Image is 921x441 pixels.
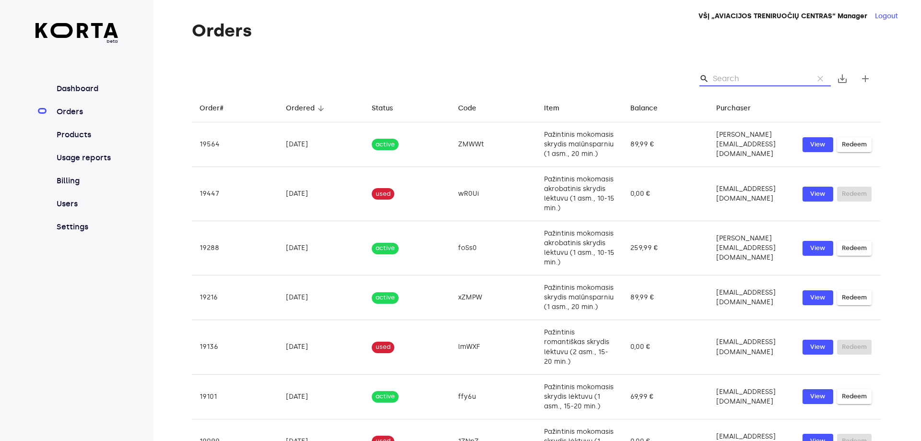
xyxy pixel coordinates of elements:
[803,137,833,152] button: View
[623,221,709,275] td: 259,99 €
[544,103,559,114] div: Item
[536,275,623,320] td: Pažintinis mokomasis skrydis malūnsparniu (1 asm., 20 min.)
[35,23,118,45] a: beta
[630,103,658,114] div: Balance
[854,67,877,90] button: Create new gift card
[803,241,833,256] button: View
[55,152,118,164] a: Usage reports
[807,243,828,254] span: View
[450,275,537,320] td: xZMPW
[708,221,795,275] td: [PERSON_NAME][EMAIL_ADDRESS][DOMAIN_NAME]
[278,320,365,374] td: [DATE]
[35,23,118,38] img: Korta
[803,340,833,355] button: View
[708,374,795,419] td: [EMAIL_ADDRESS][DOMAIN_NAME]
[803,389,833,404] button: View
[278,221,365,275] td: [DATE]
[837,73,848,84] span: save_alt
[623,122,709,167] td: 89,99 €
[372,190,394,199] span: used
[55,129,118,141] a: Products
[630,103,670,114] span: Balance
[708,122,795,167] td: [PERSON_NAME][EMAIL_ADDRESS][DOMAIN_NAME]
[278,167,365,221] td: [DATE]
[192,167,278,221] td: 19447
[699,74,709,83] span: Search
[837,290,872,305] button: Redeem
[55,198,118,210] a: Users
[875,12,898,21] button: Logout
[842,292,867,303] span: Redeem
[200,103,224,114] div: Order#
[192,221,278,275] td: 19288
[450,122,537,167] td: ZMWWt
[536,320,623,374] td: Pažintinis romantiškas skrydis lėktuvu (2 asm., 15-20 min.)
[192,21,881,40] h1: Orders
[623,167,709,221] td: 0,00 €
[372,103,393,114] div: Status
[536,374,623,419] td: Pažintinis mokomasis skrydis lėktuvu (1 asm., 15-20 min.)
[807,189,828,200] span: View
[831,67,854,90] button: Export
[278,374,365,419] td: [DATE]
[55,175,118,187] a: Billing
[55,83,118,95] a: Dashboard
[192,275,278,320] td: 19216
[708,167,795,221] td: [EMAIL_ADDRESS][DOMAIN_NAME]
[842,391,867,402] span: Redeem
[716,103,763,114] span: Purchaser
[278,122,365,167] td: [DATE]
[708,320,795,374] td: [EMAIL_ADDRESS][DOMAIN_NAME]
[713,71,806,86] input: Search
[708,275,795,320] td: [EMAIL_ADDRESS][DOMAIN_NAME]
[623,320,709,374] td: 0,00 €
[317,104,325,113] span: arrow_downward
[450,167,537,221] td: wR0Ui
[458,103,476,114] div: Code
[200,103,236,114] span: Order#
[536,167,623,221] td: Pažintinis mokomasis akrobatinis skrydis lėktuvu (1 asm., 10-15 min.)
[55,221,118,233] a: Settings
[450,221,537,275] td: foSs0
[192,374,278,419] td: 19101
[807,391,828,402] span: View
[803,187,833,202] button: View
[372,244,399,253] span: active
[286,103,327,114] span: Ordered
[837,389,872,404] button: Redeem
[372,140,399,149] span: active
[544,103,572,114] span: Item
[536,221,623,275] td: Pažintinis mokomasis akrobatinis skrydis lėktuvu (1 asm., 10-15 min.)
[807,342,828,353] span: View
[536,122,623,167] td: Pažintinis mokomasis skrydis malūnsparniu (1 asm., 20 min.)
[450,374,537,419] td: ffy6u
[450,320,537,374] td: lmWXF
[623,374,709,419] td: 69,99 €
[35,38,118,45] span: beta
[716,103,751,114] div: Purchaser
[278,275,365,320] td: [DATE]
[842,139,867,150] span: Redeem
[807,139,828,150] span: View
[860,73,871,84] span: add
[458,103,489,114] span: Code
[372,392,399,401] span: active
[372,293,399,302] span: active
[372,103,405,114] span: Status
[698,12,867,20] strong: VŠĮ „AVIACIJOS TRENIRUOČIŲ CENTRAS“ Manager
[837,137,872,152] button: Redeem
[372,343,394,352] span: used
[623,275,709,320] td: 89,99 €
[803,290,833,305] button: View
[842,243,867,254] span: Redeem
[192,122,278,167] td: 19564
[837,241,872,256] button: Redeem
[807,292,828,303] span: View
[286,103,315,114] div: Ordered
